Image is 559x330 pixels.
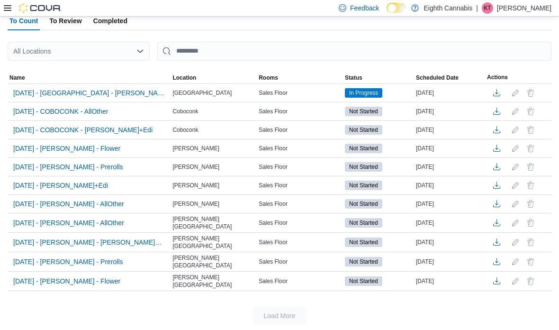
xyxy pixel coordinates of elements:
[259,74,278,82] span: Rooms
[257,72,343,83] button: Rooms
[414,256,485,267] div: [DATE]
[345,107,382,116] span: Not Started
[93,11,127,30] span: Completed
[264,311,296,321] span: Load More
[172,163,219,171] span: [PERSON_NAME]
[525,143,536,154] button: Delete
[157,42,551,61] input: This is a search bar. After typing your query, hit enter to filter the results lower in the page.
[525,106,536,117] button: Delete
[414,124,485,136] div: [DATE]
[414,217,485,229] div: [DATE]
[414,237,485,248] div: [DATE]
[9,11,38,30] span: To Count
[487,73,508,81] span: Actions
[257,124,343,136] div: Sales Floor
[172,274,255,289] span: [PERSON_NAME][GEOGRAPHIC_DATA]
[525,217,536,229] button: Delete
[349,200,378,208] span: Not Started
[9,255,127,269] button: [DATE] - [PERSON_NAME] - Prerolls
[49,11,81,30] span: To Review
[172,126,198,134] span: Coboconk
[525,87,536,99] button: Delete
[345,218,382,228] span: Not Started
[510,274,521,288] button: Edit count details
[13,88,165,98] span: [DATE] - [GEOGRAPHIC_DATA] - [PERSON_NAME]+Edi
[510,141,521,156] button: Edit count details
[414,275,485,287] div: [DATE]
[343,72,414,83] button: Status
[13,218,124,228] span: [DATE] - [PERSON_NAME] - AllOther
[257,275,343,287] div: Sales Floor
[9,141,124,156] button: [DATE] - [PERSON_NAME] - Flower
[13,238,165,247] span: [DATE] - [PERSON_NAME] - [PERSON_NAME]+Edi
[482,2,493,14] div: Kaitlyn Tahk
[414,198,485,210] div: [DATE]
[510,86,521,100] button: Edit count details
[345,238,382,247] span: Not Started
[172,254,255,269] span: [PERSON_NAME][GEOGRAPHIC_DATA]
[525,198,536,210] button: Delete
[257,217,343,229] div: Sales Floor
[510,235,521,249] button: Edit count details
[172,145,219,152] span: [PERSON_NAME]
[349,219,378,227] span: Not Started
[172,235,255,250] span: [PERSON_NAME][GEOGRAPHIC_DATA]
[414,106,485,117] div: [DATE]
[345,74,362,82] span: Status
[172,215,255,230] span: [PERSON_NAME][GEOGRAPHIC_DATA]
[253,306,306,325] button: Load More
[13,144,120,153] span: [DATE] - [PERSON_NAME] - Flower
[9,123,156,137] button: [DATE] - COBOCONK - [PERSON_NAME]+Edi
[345,144,382,153] span: Not Started
[257,256,343,267] div: Sales Floor
[13,257,123,266] span: [DATE] - [PERSON_NAME] - Prerolls
[345,125,382,135] span: Not Started
[172,182,219,189] span: [PERSON_NAME]
[525,180,536,191] button: Delete
[525,161,536,173] button: Delete
[257,237,343,248] div: Sales Floor
[476,2,478,14] p: |
[349,163,378,171] span: Not Started
[387,3,406,13] input: Dark Mode
[510,216,521,230] button: Edit count details
[350,3,379,13] span: Feedback
[510,255,521,269] button: Edit count details
[414,161,485,173] div: [DATE]
[414,143,485,154] div: [DATE]
[510,197,521,211] button: Edit count details
[9,197,128,211] button: [DATE] - [PERSON_NAME] - AllOther
[349,126,378,134] span: Not Started
[9,216,128,230] button: [DATE] - [PERSON_NAME] - AllOther
[349,277,378,285] span: Not Started
[8,72,171,83] button: Name
[525,275,536,287] button: Delete
[257,143,343,154] div: Sales Floor
[416,74,459,82] span: Scheduled Date
[257,87,343,99] div: Sales Floor
[172,89,232,97] span: [GEOGRAPHIC_DATA]
[9,274,124,288] button: [DATE] - [PERSON_NAME] - Flower
[414,87,485,99] div: [DATE]
[13,125,153,135] span: [DATE] - COBOCONK - [PERSON_NAME]+Edi
[9,160,127,174] button: [DATE] - [PERSON_NAME] - Prerolls
[525,256,536,267] button: Delete
[13,199,124,209] span: [DATE] - [PERSON_NAME] - AllOther
[349,107,378,116] span: Not Started
[171,72,257,83] button: Location
[349,144,378,153] span: Not Started
[345,162,382,172] span: Not Started
[424,2,472,14] p: Eighth Cannabis
[257,180,343,191] div: Sales Floor
[349,89,378,97] span: In Progress
[172,200,219,208] span: [PERSON_NAME]
[257,161,343,173] div: Sales Floor
[9,74,25,82] span: Name
[172,108,198,115] span: Coboconk
[9,178,112,192] button: [DATE] - [PERSON_NAME]+Edi
[349,238,378,247] span: Not Started
[525,124,536,136] button: Delete
[497,2,551,14] p: [PERSON_NAME]
[510,178,521,192] button: Edit count details
[414,72,485,83] button: Scheduled Date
